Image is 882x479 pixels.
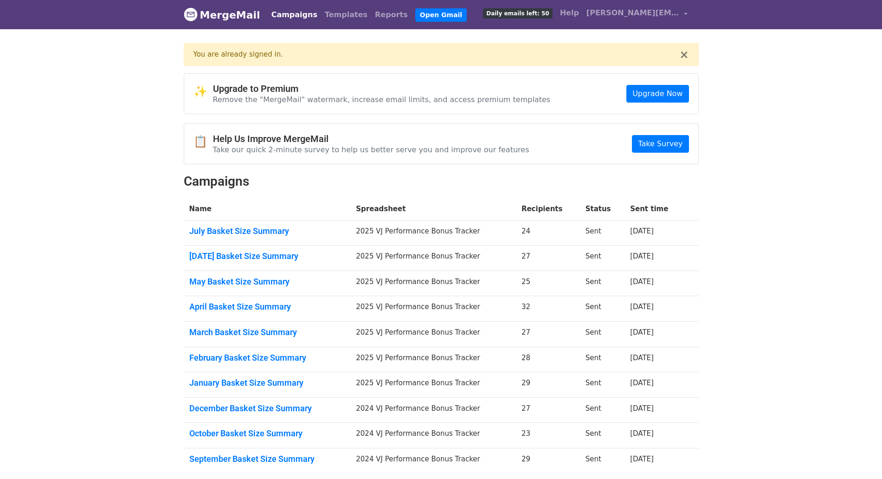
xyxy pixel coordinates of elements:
p: Take our quick 2-minute survey to help us better serve you and improve our features [213,145,529,155]
span: [PERSON_NAME][EMAIL_ADDRESS][DOMAIN_NAME] [586,7,679,19]
a: Open Gmail [415,8,467,22]
td: 2024 VJ Performance Bonus Tracker [350,448,516,473]
a: December Basket Size Summary [189,403,345,414]
td: 25 [516,271,580,296]
td: 29 [516,372,580,398]
td: 29 [516,448,580,473]
td: 2025 VJ Performance Bonus Tracker [350,220,516,246]
td: Sent [580,296,625,322]
a: Templates [321,6,371,24]
a: Upgrade Now [626,85,689,103]
a: [DATE] [630,354,654,362]
a: September Basket Size Summary [189,454,345,464]
td: 2025 VJ Performance Bonus Tracker [350,271,516,296]
a: [PERSON_NAME][EMAIL_ADDRESS][DOMAIN_NAME] [583,4,691,26]
a: May Basket Size Summary [189,277,345,287]
td: Sent [580,397,625,423]
th: Recipients [516,198,580,220]
td: 27 [516,246,580,271]
a: [DATE] [630,227,654,235]
a: [DATE] [630,379,654,387]
a: Take Survey [632,135,689,153]
td: 27 [516,321,580,347]
button: × [679,49,689,60]
td: 2025 VJ Performance Bonus Tracker [350,296,516,322]
td: Sent [580,220,625,246]
p: Remove the "MergeMail" watermark, increase email limits, and access premium templates [213,95,551,104]
a: [DATE] [630,455,654,463]
th: Sent time [624,198,685,220]
a: February Basket Size Summary [189,353,345,363]
td: 27 [516,397,580,423]
a: [DATE] [630,252,654,260]
td: Sent [580,246,625,271]
img: MergeMail logo [184,7,198,21]
td: 2025 VJ Performance Bonus Tracker [350,372,516,398]
td: Sent [580,347,625,372]
td: 2025 VJ Performance Bonus Tracker [350,321,516,347]
a: July Basket Size Summary [189,226,345,236]
a: [DATE] [630,328,654,337]
th: Status [580,198,625,220]
a: March Basket Size Summary [189,327,345,337]
a: [DATE] [630,404,654,413]
a: [DATE] [630,278,654,286]
a: [DATE] [630,303,654,311]
a: Help [556,4,583,22]
td: Sent [580,271,625,296]
td: 28 [516,347,580,372]
a: MergeMail [184,5,260,25]
a: January Basket Size Summary [189,378,345,388]
th: Name [184,198,351,220]
a: [DATE] Basket Size Summary [189,251,345,261]
td: 23 [516,423,580,448]
td: 2024 VJ Performance Bonus Tracker [350,423,516,448]
span: 📋 [193,135,213,149]
td: 2024 VJ Performance Bonus Tracker [350,397,516,423]
td: Sent [580,372,625,398]
h4: Help Us Improve MergeMail [213,133,529,144]
a: Daily emails left: 50 [479,4,556,22]
a: October Basket Size Summary [189,428,345,439]
div: You are already signed in. [193,49,680,60]
td: 24 [516,220,580,246]
td: Sent [580,448,625,473]
td: 2025 VJ Performance Bonus Tracker [350,246,516,271]
a: April Basket Size Summary [189,302,345,312]
th: Spreadsheet [350,198,516,220]
a: Campaigns [268,6,321,24]
h2: Campaigns [184,174,699,189]
td: Sent [580,321,625,347]
td: 32 [516,296,580,322]
span: Daily emails left: 50 [483,8,552,19]
span: ✨ [193,85,213,98]
a: [DATE] [630,429,654,438]
td: 2025 VJ Performance Bonus Tracker [350,347,516,372]
a: Reports [371,6,412,24]
td: Sent [580,423,625,448]
h4: Upgrade to Premium [213,83,551,94]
